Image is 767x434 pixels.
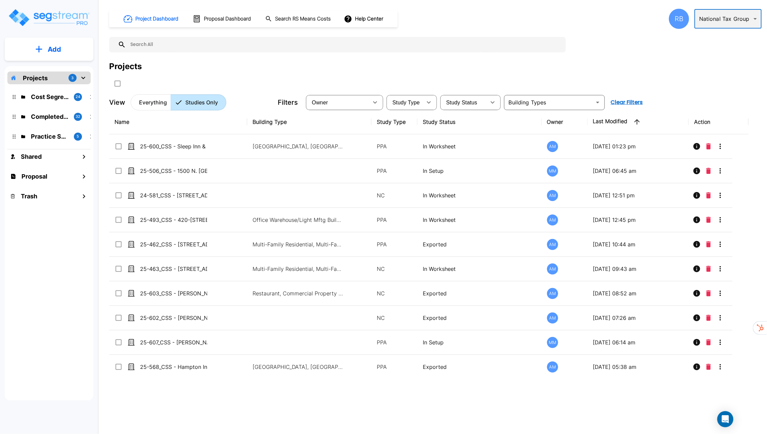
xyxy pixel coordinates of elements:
p: [DATE] 05:38 am [593,363,683,371]
div: AM [547,288,558,299]
div: Select [307,93,368,112]
div: AM [547,141,558,152]
p: NC [377,191,412,199]
button: Info [690,287,704,300]
button: SelectAll [111,77,124,90]
p: [DATE] 07:26 am [593,314,683,322]
p: Everything [139,98,167,106]
p: 25-463_CSS - [STREET_ADDRESS] ([GEOGRAPHIC_DATA]) [GEOGRAPHIC_DATA], [GEOGRAPHIC_DATA] - Pasaterr... [140,265,207,273]
p: 5 [77,134,79,139]
p: In Setup [423,167,536,175]
div: MM [547,165,558,177]
button: Help Center [343,12,386,25]
div: AM [547,239,558,250]
span: Owner [312,100,328,105]
p: NC [377,314,412,322]
p: [DATE] 08:52 am [593,289,683,297]
h1: Trash [21,192,37,201]
button: Info [690,140,704,153]
p: 3 [72,75,74,81]
p: Studies Only [185,98,218,106]
p: 24 [76,94,80,100]
button: Info [690,262,704,276]
button: Delete [704,311,714,325]
span: Study Status [446,100,478,105]
div: Select [388,93,422,112]
p: Filters [278,97,298,107]
p: Multi-Family Residential, Multi-Family Residential Site [253,265,343,273]
button: More-Options [714,238,727,251]
div: AM [547,263,558,275]
p: Projects [23,74,48,83]
button: Delete [704,164,714,178]
button: More-Options [714,262,727,276]
button: Proposal Dashboard [190,12,255,26]
button: Info [690,360,704,374]
button: Delete [704,262,714,276]
p: 25-493_CSS - 420-[STREET_ADDRESS] - [PERSON_NAME] Oakmead 2 Assoc. LP - [PERSON_NAME] [140,216,207,224]
button: Open [593,98,602,107]
button: More-Options [714,287,727,300]
p: 25-462_CSS - [STREET_ADDRESS] - Pasaterra Holdings Frankiin LLC - [PERSON_NAME] [140,240,207,248]
p: Exported [423,240,536,248]
button: Add [5,40,93,59]
p: In Worksheet [423,191,536,199]
p: 24-581_CSS - [STREET_ADDRESS] - WHZ Strategic Wealth LLC - [PERSON_NAME] [140,191,207,199]
div: Select [442,93,486,112]
p: NC [377,265,412,273]
p: Add [48,44,61,54]
button: More-Options [714,311,727,325]
p: National Tax Group [699,15,751,23]
p: [DATE] 06:14 am [593,338,683,346]
p: [DATE] 12:45 pm [593,216,683,224]
input: Search All [126,37,562,52]
button: Delete [704,287,714,300]
p: 25-607_CSS - [PERSON_NAME] Oakland Mixed Use [GEOGRAPHIC_DATA], [GEOGRAPHIC_DATA] - [PERSON_NAME]... [140,338,207,346]
button: More-Options [714,164,727,178]
button: Info [690,238,704,251]
div: Platform [131,94,226,110]
button: Clear Filters [608,96,646,109]
div: Open Intercom Messenger [717,411,733,427]
button: Info [690,164,704,178]
p: In Setup [423,338,536,346]
div: AM [547,190,558,201]
p: [DATE] 01:23 pm [593,142,683,150]
button: Delete [704,238,714,251]
span: Study Type [393,100,420,105]
button: Delete [704,213,714,227]
th: Owner [542,110,588,134]
button: Info [690,213,704,227]
th: Action [689,110,749,134]
p: [DATE] 09:43 am [593,265,683,273]
button: Everything [131,94,171,110]
p: In Worksheet [423,265,536,273]
button: Info [690,336,704,349]
h1: Proposal Dashboard [204,15,251,23]
p: Exported [423,314,536,322]
p: PPA [377,240,412,248]
button: More-Options [714,140,727,153]
p: View [109,97,125,107]
p: PPA [377,338,412,346]
div: AM [547,214,558,226]
h1: Shared [21,152,42,161]
th: Building Type [247,110,371,134]
button: Search RS Means Costs [263,12,334,26]
p: Exported [423,363,536,371]
p: [GEOGRAPHIC_DATA], [GEOGRAPHIC_DATA] [253,363,343,371]
img: Logo [8,8,90,27]
button: More-Options [714,213,727,227]
h1: Proposal [21,172,47,181]
p: Exported [423,289,536,297]
div: Projects [109,60,142,73]
p: [GEOGRAPHIC_DATA], [GEOGRAPHIC_DATA] [253,142,343,150]
button: More-Options [714,189,727,202]
th: Study Status [417,110,542,134]
p: NC [377,289,412,297]
p: Restaurant, Commercial Property Site [253,289,343,297]
p: Multi-Family Residential, Multi-Family Residential Site [253,240,343,248]
p: [DATE] 10:44 am [593,240,683,248]
div: AM [547,312,558,324]
button: Studies Only [171,94,226,110]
